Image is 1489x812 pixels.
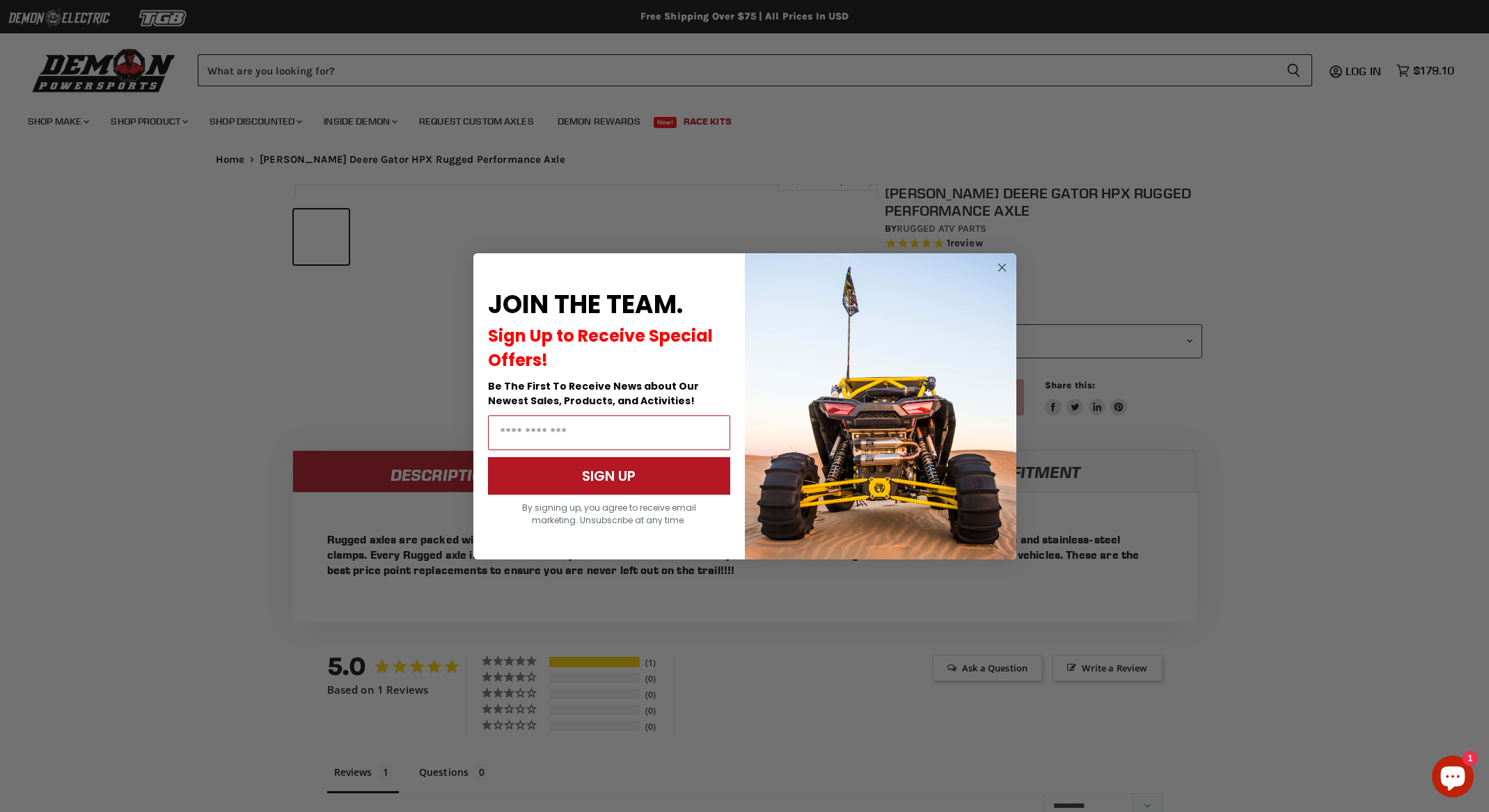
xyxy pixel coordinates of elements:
inbox-online-store-chat: Shopify online store chat [1428,756,1478,801]
button: SIGN UP [488,457,730,495]
span: JOIN THE TEAM. [488,287,683,322]
button: Close dialog [993,259,1011,276]
span: Sign Up to Receive Special Offers! [488,324,713,372]
span: Be The First To Receive News about Our Newest Sales, Products, and Activities! [488,379,699,408]
img: a9095488-b6e7-41ba-879d-588abfab540b.jpeg [745,253,1016,559]
span: By signing up, you agree to receive email marketing. Unsubscribe at any time. [522,502,696,526]
input: Email Address [488,415,730,450]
